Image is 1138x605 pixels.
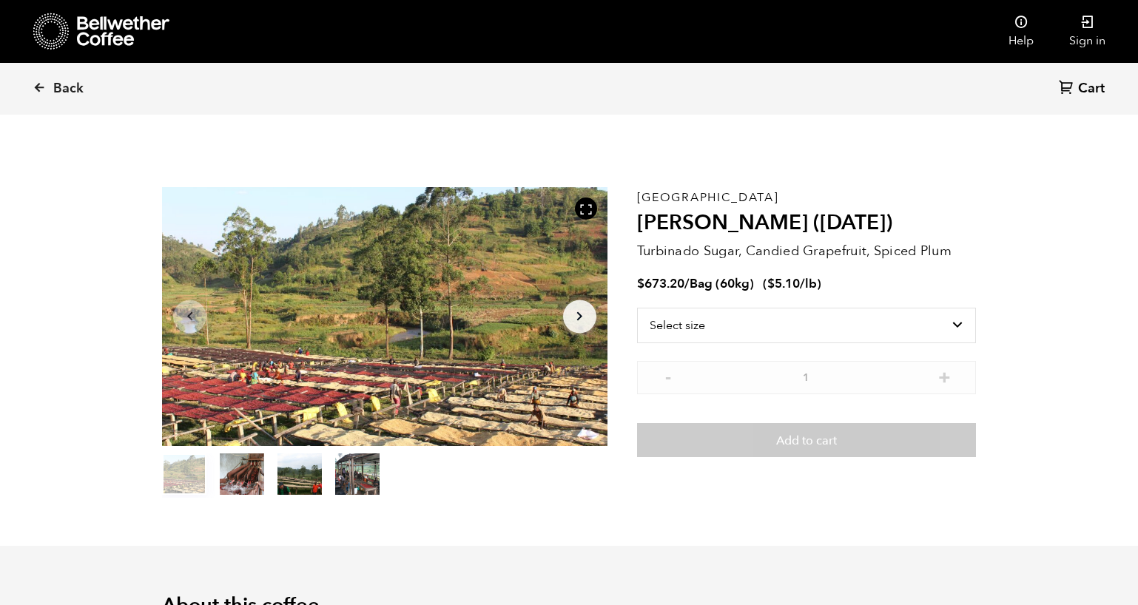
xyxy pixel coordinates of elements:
[935,368,954,383] button: +
[1078,80,1105,98] span: Cart
[1059,79,1108,99] a: Cart
[637,241,976,261] p: Turbinado Sugar, Candied Grapefruit, Spiced Plum
[767,275,775,292] span: $
[659,368,678,383] button: -
[637,275,684,292] bdi: 673.20
[637,211,976,236] h2: [PERSON_NAME] ([DATE])
[763,275,821,292] span: ( )
[637,423,976,457] button: Add to cart
[690,275,754,292] span: Bag (60kg)
[53,80,84,98] span: Back
[684,275,690,292] span: /
[767,275,800,292] bdi: 5.10
[637,275,644,292] span: $
[800,275,817,292] span: /lb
